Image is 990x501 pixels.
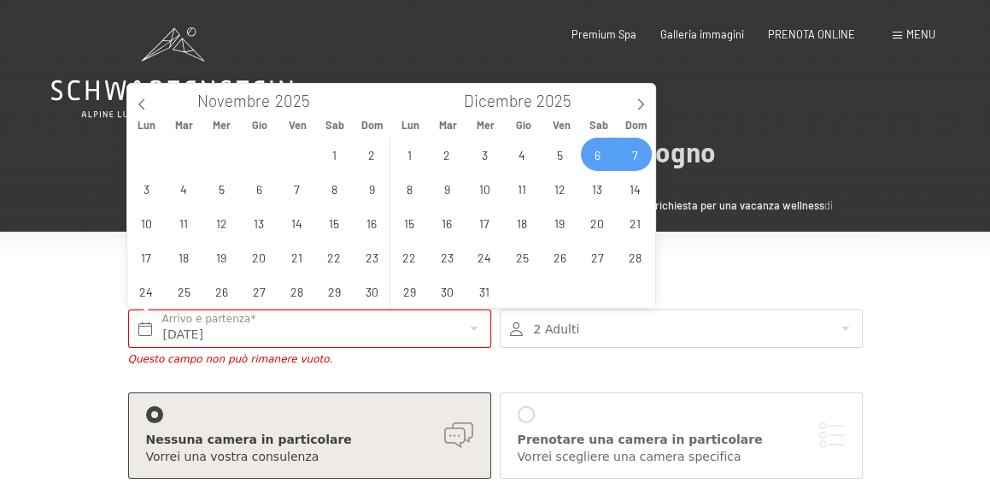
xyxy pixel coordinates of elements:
[618,138,652,171] span: Dicembre 7, 2025
[430,120,467,131] span: Mar
[355,206,389,239] span: Novembre 16, 2025
[316,120,354,131] span: Sab
[280,172,313,205] span: Novembre 7, 2025
[205,274,238,308] span: Novembre 26, 2025
[768,27,855,41] a: PRENOTA ONLINE
[146,432,473,449] div: Nessuna camera in particolare
[543,240,577,274] span: Dicembre 26, 2025
[318,172,351,205] span: Novembre 8, 2025
[464,93,532,109] span: Dicembre
[355,172,389,205] span: Novembre 9, 2025
[580,120,618,131] span: Sab
[618,206,652,239] span: Dicembre 21, 2025
[203,120,241,131] span: Mer
[197,93,270,109] span: Novembre
[468,138,501,171] span: Dicembre 3, 2025
[506,240,539,274] span: Dicembre 25, 2025
[431,240,464,274] span: Dicembre 23, 2025
[127,120,165,131] span: Lun
[167,172,201,205] span: Novembre 4, 2025
[355,274,389,308] span: Novembre 30, 2025
[468,240,501,274] span: Dicembre 24, 2025
[355,240,389,274] span: Novembre 23, 2025
[166,120,203,131] span: Mar
[518,432,845,449] div: Prenotare una camera in particolare
[506,172,539,205] span: Dicembre 11, 2025
[581,206,614,239] span: Dicembre 20, 2025
[468,206,501,239] span: Dicembre 17, 2025
[130,172,163,205] span: Novembre 3, 2025
[318,206,351,239] span: Novembre 15, 2025
[130,240,163,274] span: Novembre 17, 2025
[618,120,655,131] span: Dom
[506,206,539,239] span: Dicembre 18, 2025
[270,91,326,110] input: Year
[243,274,276,308] span: Novembre 27, 2025
[618,240,652,274] span: Dicembre 28, 2025
[543,172,577,205] span: Dicembre 12, 2025
[167,274,201,308] span: Novembre 25, 2025
[354,120,391,131] span: Dom
[906,27,935,41] span: Menu
[431,274,464,308] span: Dicembre 30, 2025
[318,240,351,274] span: Novembre 22, 2025
[542,120,580,131] span: Ven
[205,240,238,274] span: Novembre 19, 2025
[393,206,426,239] span: Dicembre 15, 2025
[393,172,426,205] span: Dicembre 8, 2025
[318,274,351,308] span: Novembre 29, 2025
[505,120,542,131] span: Gio
[393,274,426,308] span: Dicembre 29, 2025
[205,206,238,239] span: Novembre 12, 2025
[431,138,464,171] span: Dicembre 2, 2025
[130,206,163,239] span: Novembre 10, 2025
[280,274,313,308] span: Novembre 28, 2025
[506,138,539,171] span: Dicembre 4, 2025
[431,172,464,205] span: Dicembre 9, 2025
[130,274,163,308] span: Novembre 24, 2025
[355,138,389,171] span: Novembre 2, 2025
[280,240,313,274] span: Novembre 21, 2025
[618,172,652,205] span: Dicembre 14, 2025
[167,240,201,274] span: Novembre 18, 2025
[393,138,426,171] span: Dicembre 1, 2025
[241,120,278,131] span: Gio
[543,206,577,239] span: Dicembre 19, 2025
[468,274,501,308] span: Dicembre 31, 2025
[318,138,351,171] span: Novembre 1, 2025
[467,120,505,131] span: Mer
[393,240,426,274] span: Dicembre 22, 2025
[571,27,636,41] a: Premium Spa
[532,91,589,110] input: Year
[660,27,744,41] a: Galleria immagini
[581,172,614,205] span: Dicembre 13, 2025
[205,172,238,205] span: Novembre 5, 2025
[431,206,464,239] span: Dicembre 16, 2025
[543,138,577,171] span: Dicembre 5, 2025
[278,120,316,131] span: Ven
[391,120,429,131] span: Lun
[581,240,614,274] span: Dicembre 27, 2025
[128,352,491,367] div: Questo campo non può rimanere vuoto.
[243,172,276,205] span: Novembre 6, 2025
[468,172,501,205] span: Dicembre 10, 2025
[655,198,824,212] strong: richiesta per una vacanza wellness
[243,206,276,239] span: Novembre 13, 2025
[518,449,845,466] div: Vorrei scegliere una camera specifica
[167,206,201,239] span: Novembre 11, 2025
[280,206,313,239] span: Novembre 14, 2025
[243,240,276,274] span: Novembre 20, 2025
[146,449,473,466] div: Vorrei una vostra consulenza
